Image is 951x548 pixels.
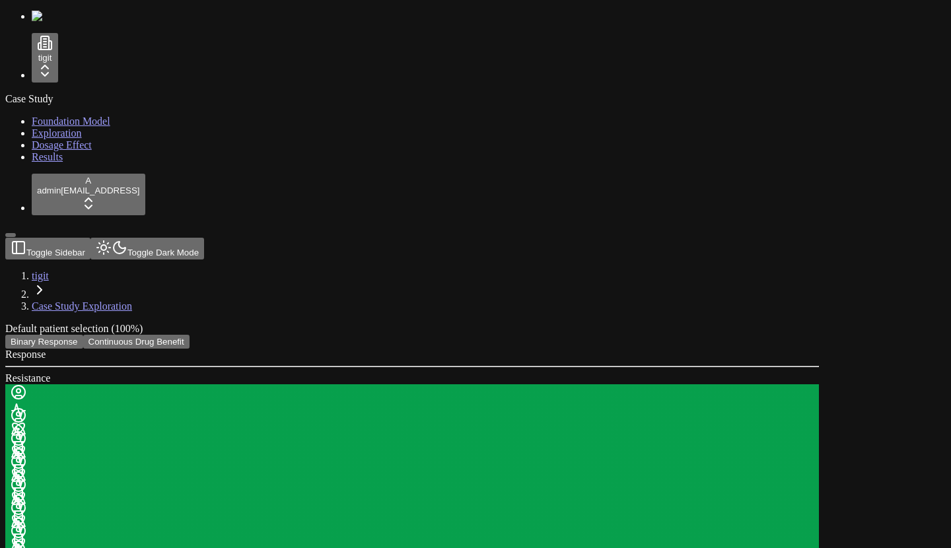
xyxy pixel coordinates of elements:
[38,53,52,63] span: tigit
[5,270,819,312] nav: breadcrumb
[5,238,90,259] button: Toggle Sidebar
[32,300,132,312] a: Case Study Exploration
[85,176,91,186] span: A
[32,139,92,151] a: Dosage Effect
[127,248,199,257] span: Toggle Dark Mode
[83,335,190,349] button: Continuous Drug Benefit
[32,174,145,215] button: Aadmin[EMAIL_ADDRESS]
[26,248,85,257] span: Toggle Sidebar
[5,349,46,360] span: Response
[32,270,49,281] a: tigit
[32,33,58,83] button: tigit
[90,238,204,259] button: Toggle Dark Mode
[5,372,50,384] span: Resistance
[32,151,63,162] a: Results
[5,93,946,105] div: Case Study
[5,233,16,237] button: Toggle Sidebar
[37,186,61,195] span: admin
[32,11,83,22] img: Numenos
[61,186,139,195] span: [EMAIL_ADDRESS]
[32,116,110,127] a: Foundation Model
[5,323,143,334] span: Default patient selection (100%)
[32,127,82,139] a: Exploration
[5,335,83,349] button: Binary Response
